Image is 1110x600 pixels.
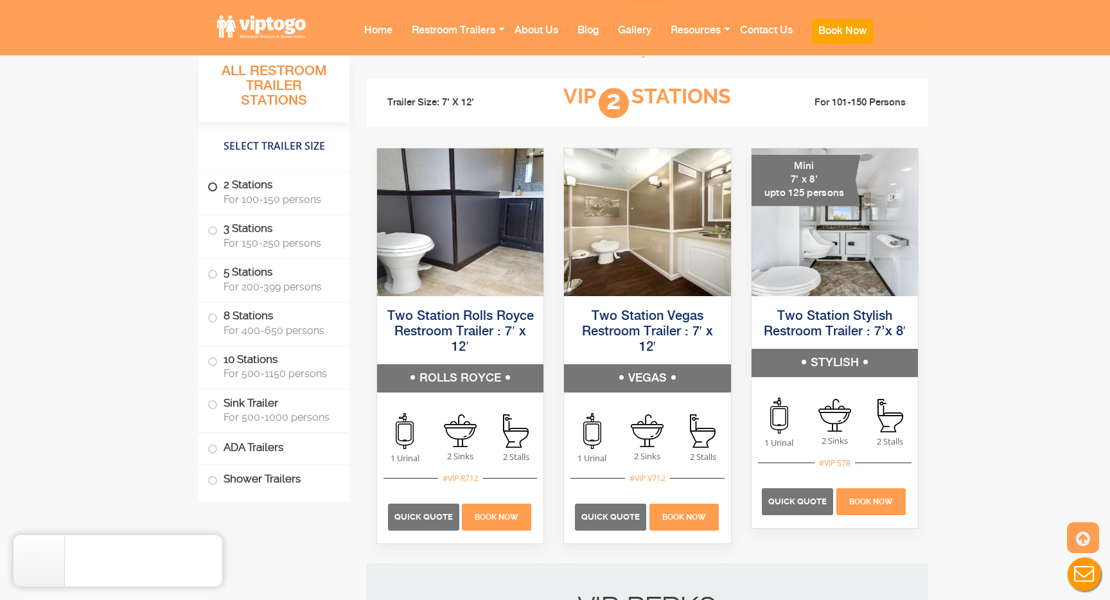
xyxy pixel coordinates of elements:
[631,414,664,447] img: an icon of sink
[444,414,477,447] img: an icon of sink
[198,60,349,122] h3: All Restroom Trailer Stations
[432,450,488,463] span: 2 Sinks
[355,13,402,64] a: Home
[764,310,906,339] a: Two Station Stylish Restroom Trailer : 7’x 8′
[224,281,334,293] span: For 200-399 persons
[782,96,919,110] li: For 101-150 Persons
[835,495,908,506] a: Book Now
[812,19,873,44] button: Book Now
[207,259,340,299] label: 5 Stations
[207,389,340,429] label: Sink Trailer
[582,310,713,354] a: Two Station Vegas Restroom Trailer : 7′ x 12′
[207,215,340,255] label: 3 Stations
[1059,549,1110,600] button: Live Chat
[802,13,883,71] a: Book Now
[863,436,918,448] span: 2 Stalls
[608,13,661,64] a: Gallery
[807,435,862,447] span: 2 Sinks
[402,13,505,64] a: Restroom Trailers
[224,411,334,423] span: For 500-1000 persons
[564,452,619,464] span: 1 Urinal
[396,413,414,449] img: an icon of urinal
[583,413,601,449] img: an icon of urinal
[762,495,834,506] a: Quick Quote
[768,497,827,506] span: Quick Quote
[599,88,629,118] span: 2
[377,148,543,296] img: Side view of two station restroom trailer with separate doors for males and females
[475,513,518,522] span: Book Now
[224,237,334,249] span: For 150-250 persons
[224,324,334,336] span: For 400-650 persons
[224,367,334,380] span: For 500-1150 persons
[675,451,730,463] span: 2 Stalls
[818,399,851,432] img: an icon of sink
[207,465,340,493] label: Shower Trailers
[815,457,855,469] div: #VIP S78
[488,451,543,463] span: 2 Stalls
[625,472,670,484] div: #VIP V712
[394,512,453,522] span: Quick Quote
[770,398,788,434] img: an icon of urinal
[581,512,640,522] span: Quick Quote
[224,193,334,206] span: For 100-150 persons
[207,434,340,461] label: ADA Trailers
[376,85,513,121] li: Trailer Size: 7' X 12'
[849,497,893,506] span: Book Now
[752,155,861,206] div: Mini 7' x 8' upto 125 persons
[207,346,340,385] label: 10 Stations
[568,13,608,64] a: Blog
[388,510,461,522] a: Quick Quote
[752,437,807,449] span: 1 Urinal
[564,364,730,393] h5: VEGAS
[620,450,675,463] span: 2 Sinks
[752,349,918,377] h5: STYLISH
[198,128,349,165] h4: Select Trailer Size
[207,172,340,211] label: 2 Stations
[564,148,730,296] img: Side view of two station restroom trailer with separate doors for males and females
[730,13,802,64] a: Contact Us
[752,148,918,296] img: A mini restroom trailer with two separate stations and separate doors for males and females
[505,13,568,64] a: About Us
[377,452,432,464] span: 1 Urinal
[438,472,483,484] div: #VIP R712
[387,310,534,354] a: Two Station Rolls Royce Restroom Trailer : 7′ x 12′
[503,414,529,448] img: an icon of stall
[513,85,782,121] h3: VIP Stations
[877,399,903,432] img: an icon of stall
[377,364,543,393] h5: ROLLS ROYCE
[461,510,533,522] a: Book Now
[662,513,706,522] span: Book Now
[690,414,716,448] img: an icon of stall
[647,510,720,522] a: Book Now
[575,510,647,522] a: Quick Quote
[661,13,730,64] a: Resources
[207,303,340,342] label: 8 Stations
